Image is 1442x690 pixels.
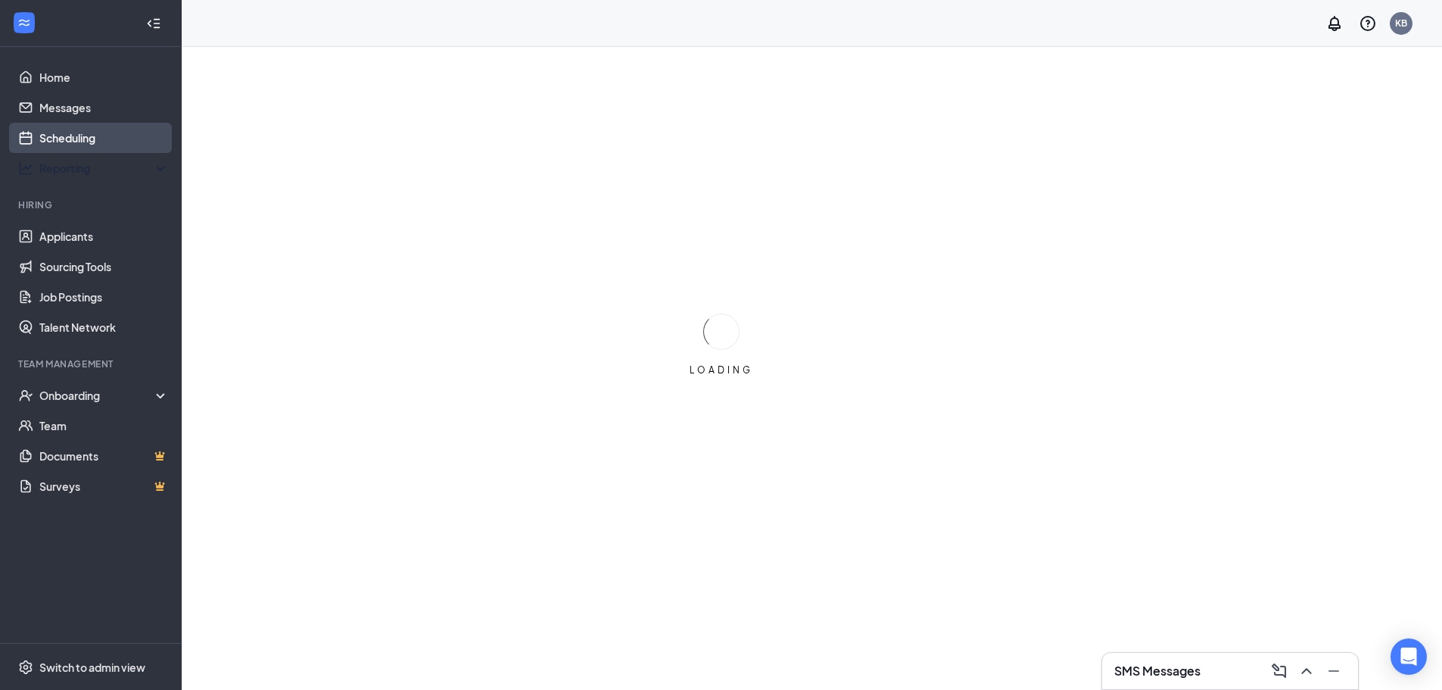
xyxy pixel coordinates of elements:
[39,221,169,251] a: Applicants
[39,282,169,312] a: Job Postings
[1325,662,1343,680] svg: Minimize
[1322,659,1346,683] button: Minimize
[1297,662,1316,680] svg: ChevronUp
[18,357,166,370] div: Team Management
[18,161,33,176] svg: Analysis
[1359,14,1377,33] svg: QuestionInfo
[39,388,156,403] div: Onboarding
[1267,659,1291,683] button: ComposeMessage
[39,62,169,92] a: Home
[684,364,759,376] div: LOADING
[39,123,169,153] a: Scheduling
[39,92,169,123] a: Messages
[39,441,169,471] a: DocumentsCrown
[39,312,169,342] a: Talent Network
[1270,662,1288,680] svg: ComposeMessage
[39,251,169,282] a: Sourcing Tools
[1391,638,1427,675] div: Open Intercom Messenger
[1294,659,1319,683] button: ChevronUp
[18,660,33,675] svg: Settings
[146,16,161,31] svg: Collapse
[1114,663,1201,679] h3: SMS Messages
[18,198,166,211] div: Hiring
[39,161,170,176] div: Reporting
[39,471,169,501] a: SurveysCrown
[1325,14,1344,33] svg: Notifications
[18,388,33,403] svg: UserCheck
[39,660,145,675] div: Switch to admin view
[17,15,32,30] svg: WorkstreamLogo
[39,411,169,441] a: Team
[1395,17,1407,30] div: KB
